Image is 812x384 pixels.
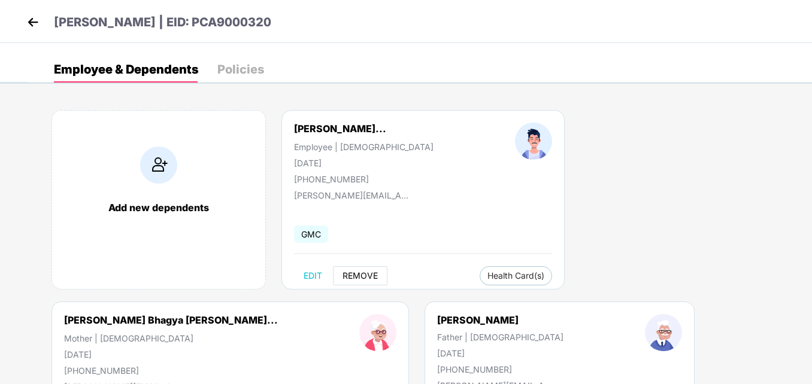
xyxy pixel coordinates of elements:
[294,142,434,152] div: Employee | [DEMOGRAPHIC_DATA]
[54,13,271,32] p: [PERSON_NAME] | EID: PCA9000320
[487,273,544,279] span: Health Card(s)
[64,202,253,214] div: Add new dependents
[645,314,682,351] img: profileImage
[64,333,278,343] div: Mother | [DEMOGRAPHIC_DATA]
[480,266,552,285] button: Health Card(s)
[54,63,198,75] div: Employee & Dependents
[294,174,434,184] div: [PHONE_NUMBER]
[437,332,563,342] div: Father | [DEMOGRAPHIC_DATA]
[64,314,278,326] div: [PERSON_NAME] Bhagya [PERSON_NAME]...
[294,158,434,168] div: [DATE]
[333,266,387,285] button: REMOVE
[515,123,552,160] img: profileImage
[343,271,378,281] span: REMOVE
[140,147,177,184] img: addIcon
[294,190,414,200] div: [PERSON_NAME][EMAIL_ADDRESS][PERSON_NAME][DOMAIN_NAME]
[64,365,278,376] div: [PHONE_NUMBER]
[437,364,563,374] div: [PHONE_NUMBER]
[294,123,386,135] div: [PERSON_NAME]...
[294,225,328,243] span: GMC
[294,266,332,285] button: EDIT
[217,63,264,75] div: Policies
[304,271,322,281] span: EDIT
[64,349,278,359] div: [DATE]
[359,314,396,351] img: profileImage
[437,348,563,358] div: [DATE]
[437,314,563,326] div: [PERSON_NAME]
[24,13,42,31] img: back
